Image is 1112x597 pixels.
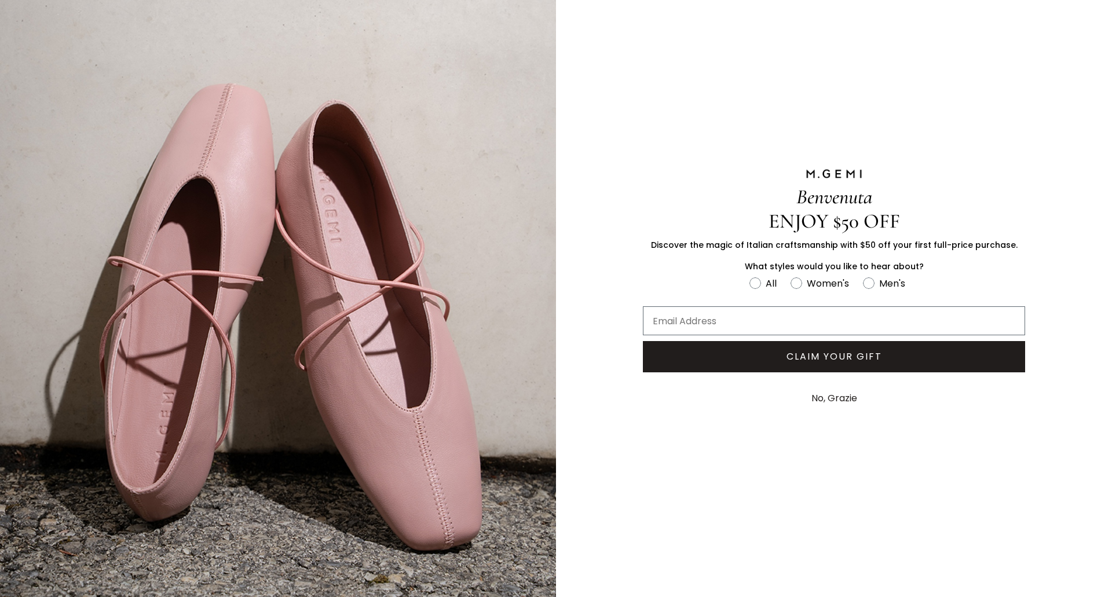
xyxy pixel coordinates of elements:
span: What styles would you like to hear about? [745,261,924,272]
div: All [766,276,777,291]
div: Men's [879,276,905,291]
button: CLAIM YOUR GIFT [643,341,1025,372]
img: M.GEMI [805,169,863,179]
span: Benvenuta [796,185,872,209]
span: Discover the magic of Italian craftsmanship with $50 off your first full-price purchase. [651,239,1018,251]
input: Email Address [643,306,1025,335]
div: Women's [807,276,849,291]
span: ENJOY $50 OFF [769,209,900,233]
button: No, Grazie [806,384,863,413]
